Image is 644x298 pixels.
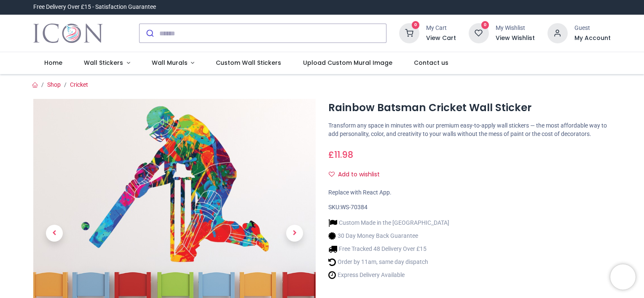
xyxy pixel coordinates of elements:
li: Order by 11am, same day dispatch [328,258,449,266]
button: Add to wishlistAdd to wishlist [328,168,387,182]
li: Custom Made in the [GEOGRAPHIC_DATA] [328,218,449,227]
a: 0 [399,29,419,36]
span: Home [44,59,62,67]
div: My Cart [426,24,456,32]
button: Submit [140,24,159,43]
span: Next [286,225,303,242]
div: Free Delivery Over £15 - Satisfaction Guarantee [33,3,156,11]
span: Contact us [414,59,448,67]
iframe: Customer reviews powered by Trustpilot [434,3,611,11]
span: Wall Stickers [84,59,123,67]
span: WS-70384 [341,204,368,210]
li: Free Tracked 48 Delivery Over £15 [328,245,449,253]
a: View Wishlist [496,34,535,43]
div: SKU: [328,203,611,212]
h1: Rainbow Batsman Cricket Wall Sticker [328,101,611,115]
div: Replace with React App. [328,189,611,197]
img: Icon Wall Stickers [33,21,103,45]
i: Add to wishlist [329,171,335,177]
span: 11.98 [334,149,353,161]
div: Guest [574,24,611,32]
a: View Cart [426,34,456,43]
a: Wall Stickers [73,52,141,74]
div: My Wishlist [496,24,535,32]
a: My Account [574,34,611,43]
li: 30 Day Money Back Guarantee [328,231,449,240]
span: Upload Custom Mural Image [303,59,392,67]
iframe: Brevo live chat [610,264,636,290]
sup: 0 [481,21,489,29]
span: £ [328,149,353,161]
p: Transform any space in minutes with our premium easy-to-apply wall stickers — the most affordable... [328,122,611,138]
span: Wall Murals [152,59,188,67]
sup: 0 [412,21,420,29]
a: Cricket [70,81,88,88]
span: Previous [46,225,63,242]
a: Wall Murals [141,52,205,74]
li: Express Delivery Available [328,271,449,279]
a: 0 [469,29,489,36]
a: Logo of Icon Wall Stickers [33,21,103,45]
span: Custom Wall Stickers [216,59,281,67]
a: Shop [47,81,61,88]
